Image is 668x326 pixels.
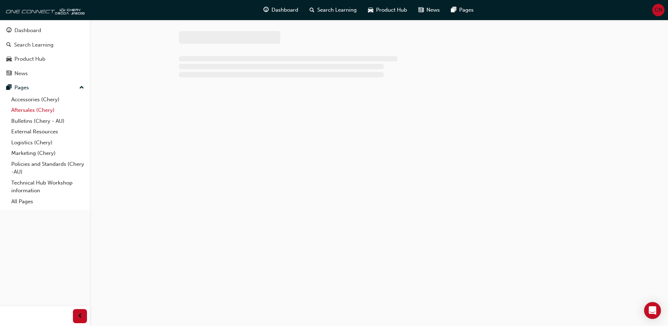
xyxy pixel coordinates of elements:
[79,83,84,92] span: up-icon
[459,6,474,14] span: Pages
[3,67,87,80] a: News
[77,312,83,321] span: prev-icon
[263,6,269,14] span: guage-icon
[6,85,12,91] span: pages-icon
[6,28,12,34] span: guage-icon
[8,137,87,148] a: Logistics (Chery)
[655,6,662,14] span: CN
[8,196,87,207] a: All Pages
[426,6,440,14] span: News
[362,3,413,17] a: car-iconProduct Hub
[3,38,87,52] a: Search Learning
[3,81,87,94] button: Pages
[8,116,87,127] a: Bulletins (Chery - AU)
[8,159,87,177] a: Policies and Standards (Chery -AU)
[14,41,54,49] div: Search Learning
[8,148,87,159] a: Marketing (Chery)
[8,105,87,116] a: Aftersales (Chery)
[376,6,407,14] span: Product Hub
[14,84,29,92] div: Pages
[3,24,87,37] a: Dashboard
[317,6,357,14] span: Search Learning
[258,3,304,17] a: guage-iconDashboard
[6,56,12,62] span: car-icon
[445,3,479,17] a: pages-iconPages
[8,177,87,196] a: Technical Hub Workshop information
[3,23,87,81] button: DashboardSearch LearningProduct HubNews
[368,6,373,14] span: car-icon
[418,6,424,14] span: news-icon
[14,26,41,35] div: Dashboard
[14,55,45,63] div: Product Hub
[304,3,362,17] a: search-iconSearch Learning
[652,4,664,16] button: CN
[413,3,445,17] a: news-iconNews
[6,71,12,77] span: news-icon
[451,6,456,14] span: pages-icon
[8,94,87,105] a: Accessories (Chery)
[14,70,28,78] div: News
[271,6,298,14] span: Dashboard
[6,42,11,48] span: search-icon
[310,6,314,14] span: search-icon
[8,126,87,137] a: External Resources
[3,53,87,66] a: Product Hub
[4,3,85,17] img: oneconnect
[644,302,661,319] div: Open Intercom Messenger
